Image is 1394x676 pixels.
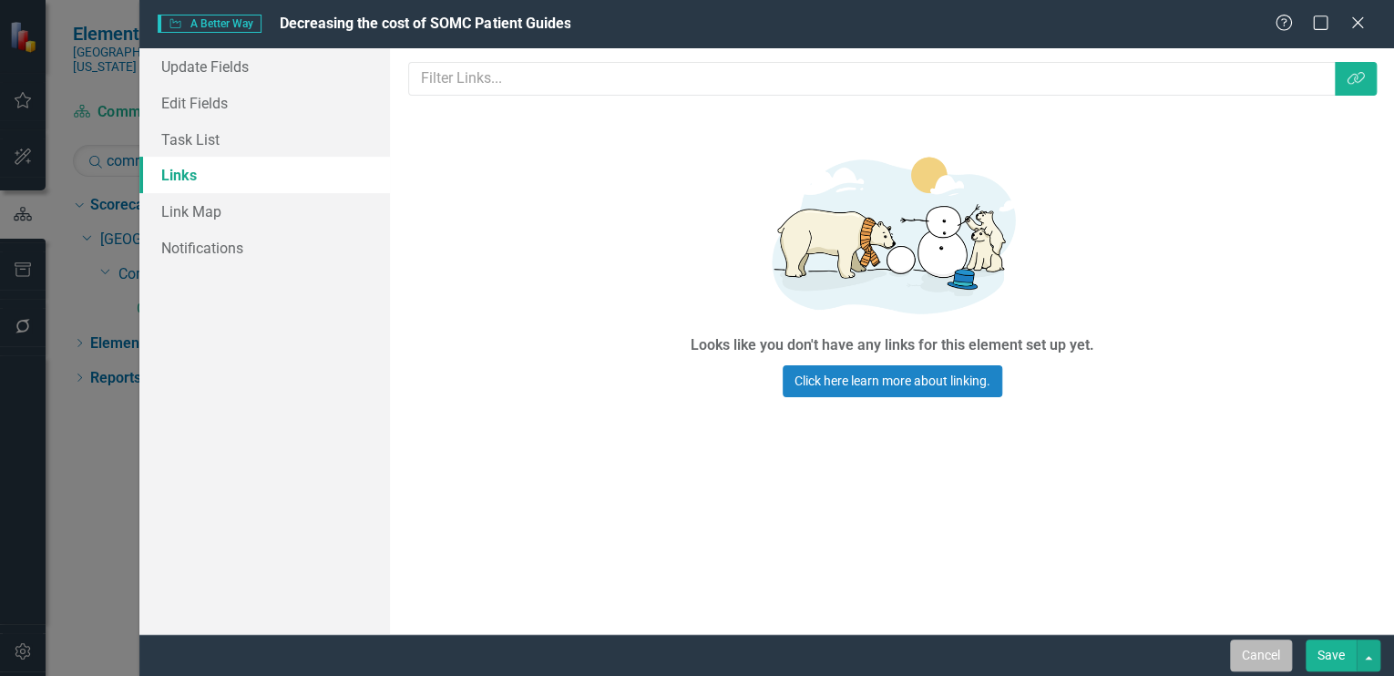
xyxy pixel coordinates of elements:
a: Links [139,157,390,193]
span: A Better Way [158,15,261,33]
input: Filter Links... [408,62,1336,96]
a: Click here learn more about linking. [783,365,1002,397]
a: Notifications [139,230,390,266]
button: Save [1306,640,1357,671]
a: Link Map [139,193,390,230]
a: Edit Fields [139,85,390,121]
div: Looks like you don't have any links for this element set up yet. [691,335,1094,356]
a: Update Fields [139,48,390,85]
a: Task List [139,121,390,158]
button: Cancel [1230,640,1292,671]
span: Decreasing the cost of SOMC Patient Guides [280,15,570,32]
img: Getting started [619,138,1165,331]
